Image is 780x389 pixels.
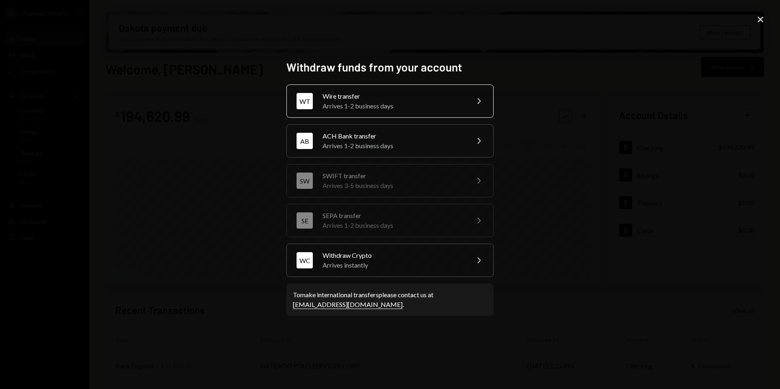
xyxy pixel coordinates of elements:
div: Wire transfer [323,91,464,101]
button: WTWire transferArrives 1-2 business days [286,84,494,118]
div: Arrives 1-2 business days [323,101,464,111]
div: WC [297,252,313,268]
div: SW [297,173,313,189]
button: SWSWIFT transferArrives 3-5 business days [286,164,494,197]
button: ABACH Bank transferArrives 1-2 business days [286,124,494,158]
div: Arrives instantly [323,260,464,270]
button: SESEPA transferArrives 1-2 business days [286,204,494,237]
div: SWIFT transfer [323,171,464,181]
div: To make international transfers please contact us at . [293,290,487,309]
div: Arrives 3-5 business days [323,181,464,190]
div: Withdraw Crypto [323,251,464,260]
div: Arrives 1-2 business days [323,220,464,230]
div: AB [297,133,313,149]
button: WCWithdraw CryptoArrives instantly [286,244,494,277]
div: ACH Bank transfer [323,131,464,141]
div: Arrives 1-2 business days [323,141,464,151]
h2: Withdraw funds from your account [286,59,494,75]
div: WT [297,93,313,109]
a: [EMAIL_ADDRESS][DOMAIN_NAME] [293,300,403,309]
div: SE [297,212,313,229]
div: SEPA transfer [323,211,464,220]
